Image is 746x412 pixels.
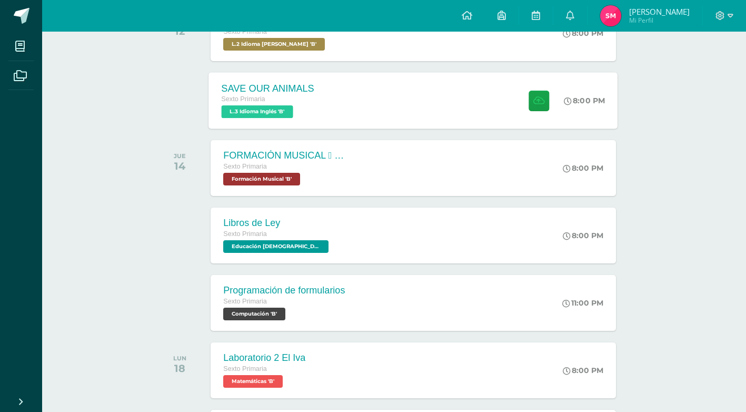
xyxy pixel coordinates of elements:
div: 18 [173,362,186,375]
div: 14 [174,160,186,172]
span: Sexto Primaria [223,163,267,170]
img: 16cae42f046f512dec0b9df613f229e7.png [600,5,621,26]
div: 8:00 PM [563,28,603,38]
div: LUN [173,355,186,362]
div: 8:00 PM [563,163,603,173]
span: Computación 'B' [223,308,285,320]
span: Mi Perfil [629,16,690,25]
div: Laboratorio 2 El Iva [223,352,305,364]
div: 11:00 PM [562,298,603,308]
span: Sexto Primaria [223,230,267,238]
div: JUE [174,152,186,160]
span: Educación Cristiana 'B' [223,240,329,253]
span: Sexto Primaria [222,95,265,103]
div: Programación de formularios [223,285,345,296]
span: Formación Musical 'B' [223,173,300,185]
div: SAVE OUR ANIMALS [222,83,314,94]
div: 8:00 PM [563,231,603,240]
div: 8:00 PM [563,366,603,375]
span: Sexto Primaria [223,365,267,372]
span: L.2 Idioma Maya Kaqchikel 'B' [223,38,325,51]
span: [PERSON_NAME] [629,6,690,17]
div: Libros de Ley [223,218,331,229]
span: L.3 Idioma Inglés 'B' [222,105,293,118]
span: Matemáticas 'B' [223,375,283,388]
span: Sexto Primaria [223,28,267,35]
span: Sexto Primaria [223,298,267,305]
div: 8:00 PM [564,96,605,105]
div: FORMACIÓN MUSICAL  ALTERACIONES SIMPLES [223,150,350,161]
